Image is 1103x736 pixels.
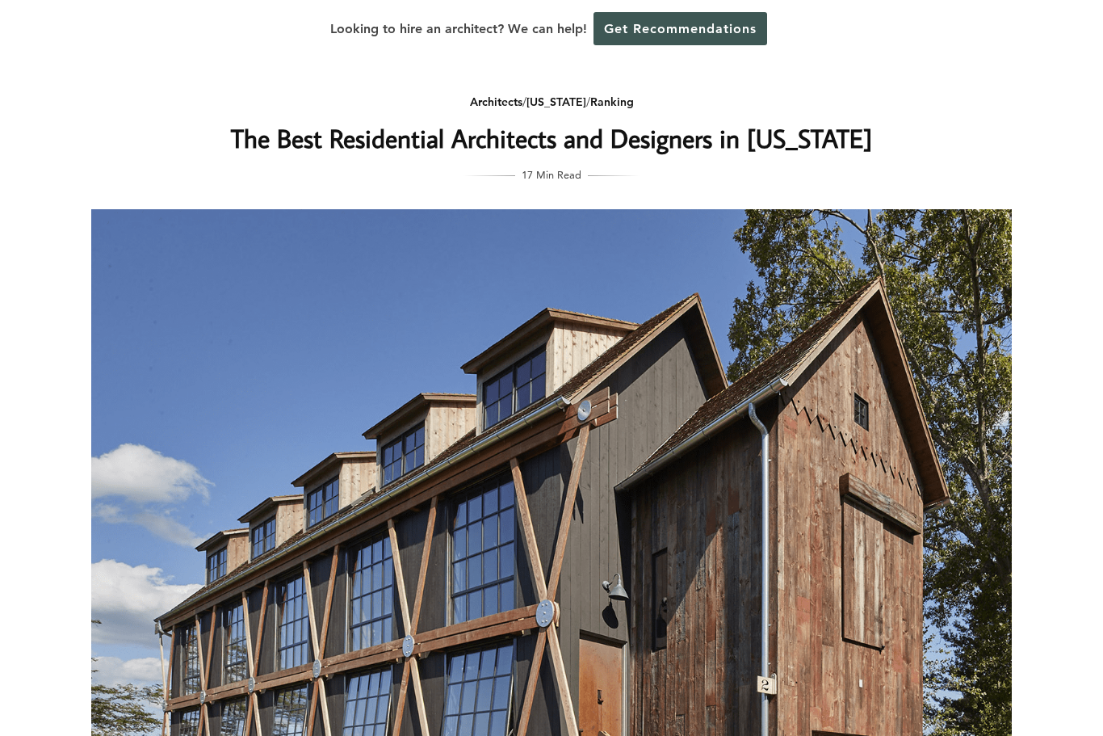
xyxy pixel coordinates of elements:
a: Get Recommendations [593,12,767,45]
a: [US_STATE] [526,95,586,109]
a: Ranking [590,95,634,109]
a: Architects [470,95,522,109]
div: / / [229,92,874,112]
span: 17 Min Read [522,166,581,183]
h1: The Best Residential Architects and Designers in [US_STATE] [229,119,874,158]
